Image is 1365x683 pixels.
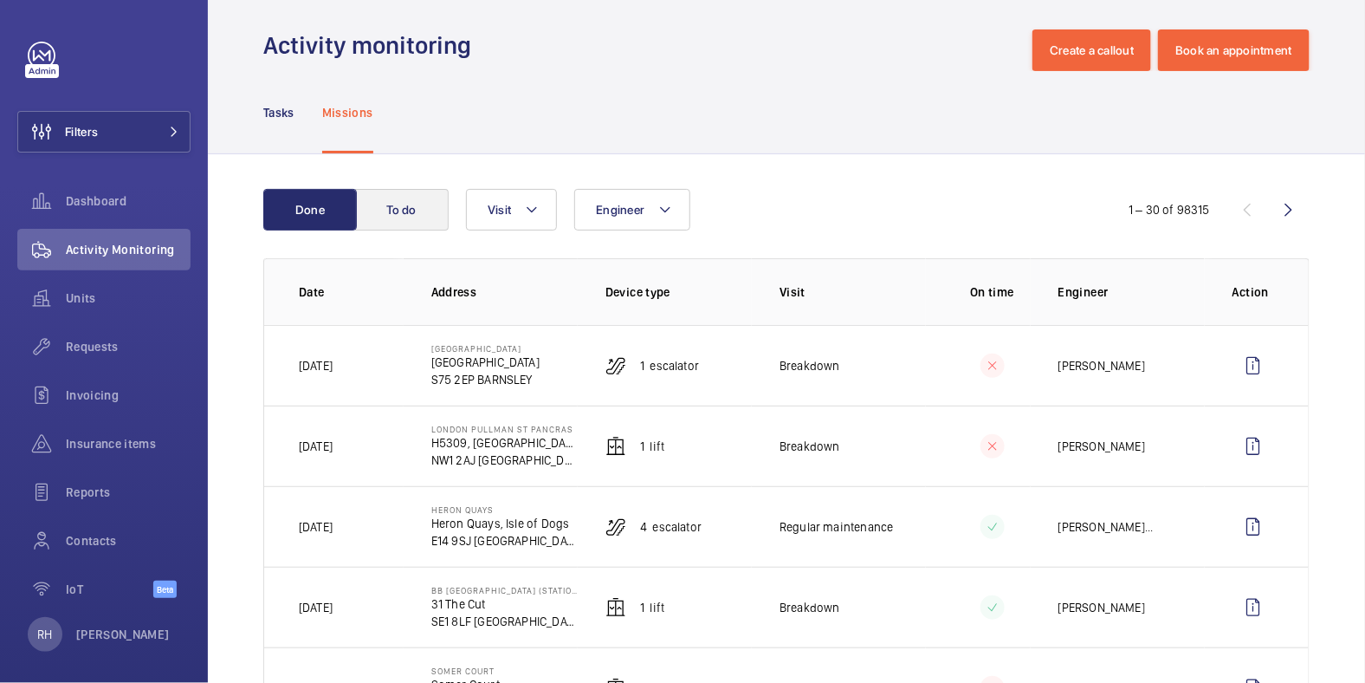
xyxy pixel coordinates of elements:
p: [DATE] [299,438,333,455]
span: Contacts [66,532,191,550]
button: Engineer [574,189,690,231]
p: E14 9SJ [GEOGRAPHIC_DATA] [431,532,578,550]
p: Address [431,283,578,301]
p: BB [GEOGRAPHIC_DATA] (Station) [431,585,578,595]
p: Missions [322,104,373,121]
p: [DATE] [299,599,333,616]
p: Regular maintenance [780,518,893,536]
p: Breakdown [780,438,840,455]
button: Create a callout [1032,29,1151,71]
p: Action [1232,283,1274,301]
p: [PERSON_NAME] [76,626,170,643]
p: Heron Quays [431,504,578,515]
span: Units [66,289,191,307]
span: Activity Monitoring [66,241,191,258]
span: Requests [66,338,191,355]
span: Dashboard [66,192,191,210]
span: Filters [65,123,98,140]
p: [DATE] [299,518,333,536]
p: RH [37,626,52,643]
p: 4 Escalator [640,518,702,536]
button: Done [263,189,357,231]
img: elevator.svg [605,597,626,618]
button: Book an appointment [1158,29,1310,71]
button: Visit [466,189,557,231]
p: LONDON PULLMAN ST PANCRAS [431,424,578,434]
p: [GEOGRAPHIC_DATA] [431,343,540,354]
p: [GEOGRAPHIC_DATA] [431,354,540,371]
img: escalator.svg [605,355,626,376]
img: escalator.svg [605,517,626,537]
p: NW1 2AJ [GEOGRAPHIC_DATA] [431,452,578,469]
p: Tasks [263,104,294,121]
p: 1 Lift [640,599,664,616]
img: elevator.svg [605,436,626,457]
p: [PERSON_NAME] [1058,518,1145,536]
p: Breakdown [780,599,840,616]
p: Somer Court [431,666,578,676]
p: Date [299,283,404,301]
button: To do [355,189,449,231]
p: [PERSON_NAME] [1058,438,1145,455]
span: Invoicing [66,387,191,404]
span: Reports [66,484,191,501]
p: 1 Lift [640,438,664,455]
p: SE1 8LF [GEOGRAPHIC_DATA] [431,613,578,630]
p: Breakdown [780,357,840,374]
button: Filters [17,111,191,153]
p: [DATE] [299,357,333,374]
div: ... [1058,518,1154,536]
p: [PERSON_NAME] [1058,599,1145,616]
p: Engineer [1058,283,1205,301]
div: 1 – 30 of 98315 [1129,201,1210,218]
h1: Activity monitoring [263,29,482,62]
p: H5309, [GEOGRAPHIC_DATA], [STREET_ADDRESS] [431,434,578,452]
p: S75 2EP BARNSLEY [431,371,540,388]
span: Visit [488,203,511,217]
p: On time [954,283,1031,301]
p: Visit [780,283,926,301]
p: Device type [605,283,752,301]
p: 1 Escalator [640,357,699,374]
span: Beta [153,581,177,598]
p: Heron Quays, Isle of Dogs [431,515,578,532]
span: Insurance items [66,435,191,452]
p: [PERSON_NAME] [1058,357,1145,374]
p: 31 The Cut [431,595,578,613]
span: Engineer [596,203,644,217]
span: IoT [66,581,153,598]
